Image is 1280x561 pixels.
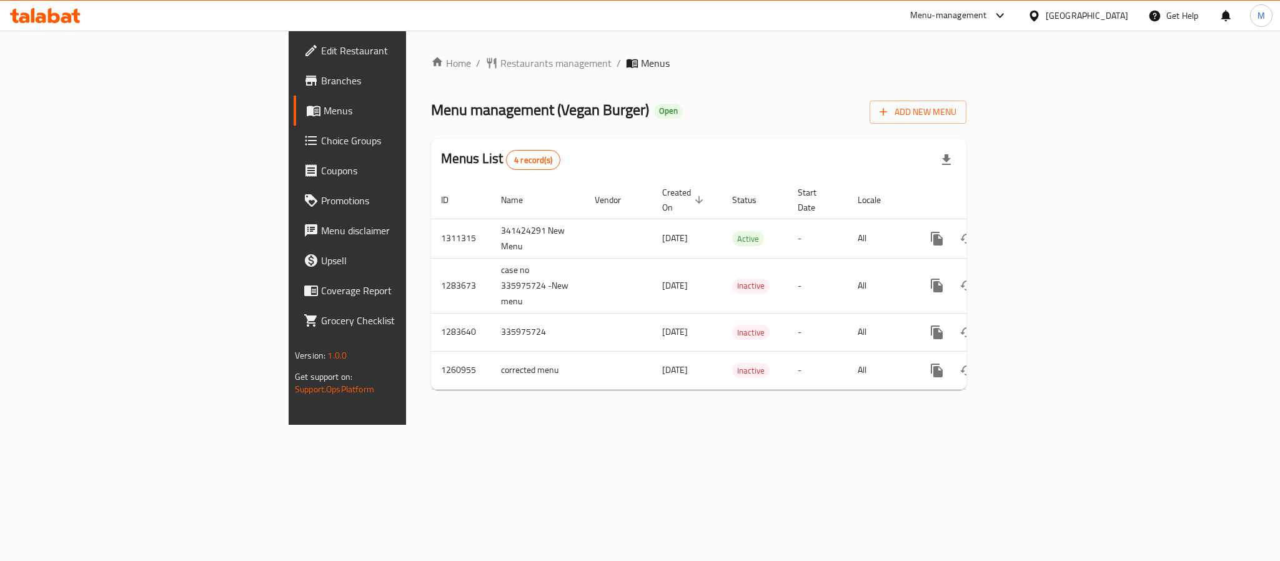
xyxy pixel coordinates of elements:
div: Open [654,104,683,119]
span: Vendor [595,192,637,207]
a: Coverage Report [294,276,502,305]
span: Coverage Report [321,283,492,298]
span: Menu management ( Vegan Burger ) [431,96,649,124]
td: - [788,313,848,351]
button: Change Status [952,224,982,254]
button: more [922,355,952,385]
table: enhanced table [431,181,1052,390]
div: [GEOGRAPHIC_DATA] [1046,9,1128,22]
div: Total records count [506,150,560,170]
span: [DATE] [662,230,688,246]
td: 341424291 New Menu [491,219,585,258]
div: Menu-management [910,8,987,23]
a: Edit Restaurant [294,36,502,66]
span: Upsell [321,253,492,268]
span: 4 record(s) [507,154,560,166]
li: / [617,56,621,71]
td: case no 335975724 -New menu [491,258,585,313]
a: Grocery Checklist [294,305,502,335]
span: Locale [858,192,897,207]
a: Menus [294,96,502,126]
button: more [922,224,952,254]
span: Grocery Checklist [321,313,492,328]
span: Status [732,192,773,207]
span: Name [501,192,539,207]
nav: breadcrumb [431,56,966,71]
button: Change Status [952,355,982,385]
span: Choice Groups [321,133,492,148]
button: Change Status [952,317,982,347]
div: Inactive [732,363,770,378]
span: Start Date [798,185,833,215]
span: [DATE] [662,362,688,378]
button: more [922,317,952,347]
span: Inactive [732,325,770,340]
a: Support.OpsPlatform [295,381,374,397]
a: Upsell [294,246,502,276]
td: - [788,219,848,258]
span: Menu disclaimer [321,223,492,238]
span: Get support on: [295,369,352,385]
span: Active [732,232,764,246]
span: Open [654,106,683,116]
button: more [922,271,952,300]
td: 335975724 [491,313,585,351]
a: Choice Groups [294,126,502,156]
span: Created On [662,185,707,215]
span: Version: [295,347,325,364]
button: Change Status [952,271,982,300]
span: Branches [321,73,492,88]
span: ID [441,192,465,207]
td: All [848,351,912,389]
span: M [1258,9,1265,22]
span: [DATE] [662,277,688,294]
a: Menu disclaimer [294,216,502,246]
span: Inactive [732,279,770,293]
a: Branches [294,66,502,96]
span: 1.0.0 [327,347,347,364]
span: Menus [324,103,492,118]
button: Add New Menu [870,101,966,124]
span: Add New Menu [880,104,956,120]
th: Actions [912,181,1052,219]
h2: Menus List [441,149,560,170]
td: corrected menu [491,351,585,389]
a: Restaurants management [485,56,612,71]
span: Inactive [732,364,770,378]
span: Menus [641,56,670,71]
div: Inactive [732,279,770,294]
td: All [848,313,912,351]
td: - [788,258,848,313]
a: Promotions [294,186,502,216]
span: Coupons [321,163,492,178]
div: Active [732,231,764,246]
span: Edit Restaurant [321,43,492,58]
td: - [788,351,848,389]
div: Inactive [732,325,770,340]
span: Promotions [321,193,492,208]
span: Restaurants management [500,56,612,71]
div: Export file [931,145,961,175]
span: [DATE] [662,324,688,340]
td: All [848,219,912,258]
td: All [848,258,912,313]
a: Coupons [294,156,502,186]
